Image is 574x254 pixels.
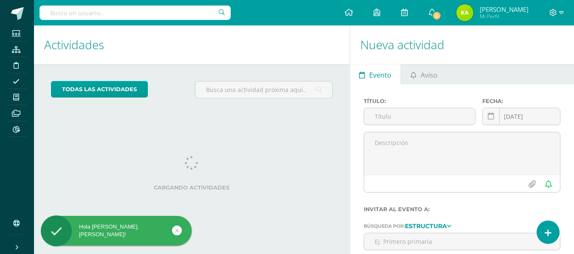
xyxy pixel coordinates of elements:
input: Título [364,108,475,125]
span: Búsqueda por: [364,223,405,229]
input: Fecha de entrega [483,108,560,125]
a: Estructura [405,223,451,229]
a: Aviso [401,64,447,84]
div: Hola [PERSON_NAME], [PERSON_NAME]! [41,223,192,238]
label: Título: [364,98,476,104]
span: [PERSON_NAME] [480,5,529,14]
a: Evento [350,64,401,84]
span: Aviso [421,65,438,85]
label: Invitar al evento a: [364,206,560,212]
h1: Nueva actividad [360,25,564,64]
label: Fecha: [482,98,560,104]
input: Busca una actividad próxima aquí... [195,81,332,98]
span: 5 [432,11,441,20]
img: d6f4a965678b72818fa0429cbf0648b7.png [456,4,473,21]
input: Ej. Primero primaria [364,233,560,250]
strong: Estructura [405,222,447,230]
label: Cargando actividades [51,184,333,191]
h1: Actividades [44,25,339,64]
input: Busca un usuario... [40,6,231,20]
span: Evento [369,65,391,85]
span: Mi Perfil [480,13,529,20]
a: todas las Actividades [51,81,148,98]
